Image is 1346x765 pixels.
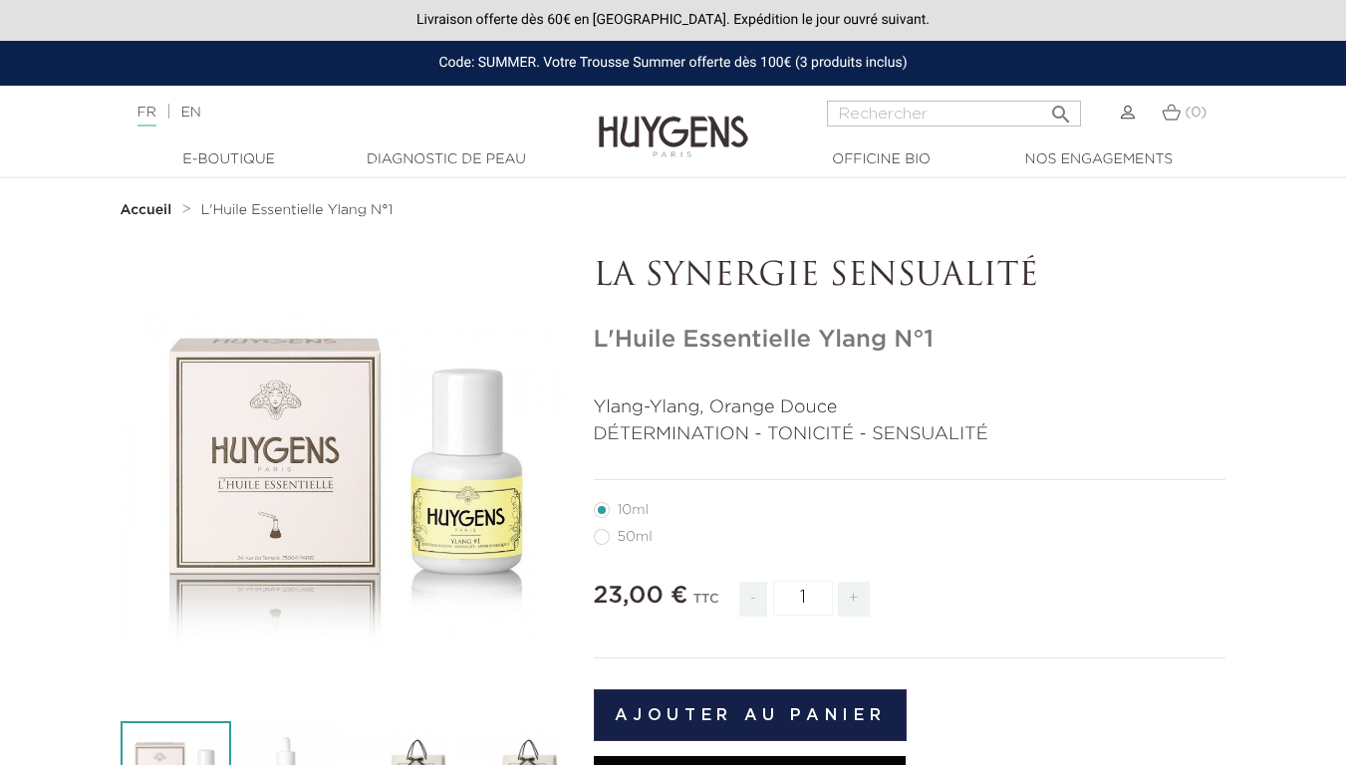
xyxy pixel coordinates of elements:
[999,149,1199,170] a: Nos engagements
[130,149,329,170] a: E-Boutique
[180,106,200,120] a: EN
[594,689,908,741] button: Ajouter au panier
[693,578,719,632] div: TTC
[782,149,981,170] a: Officine Bio
[1049,97,1073,121] i: 
[594,584,688,608] span: 23,00 €
[594,421,1226,448] p: DÉTERMINATION - TONICITÉ - SENSUALITÉ
[599,84,748,160] img: Huygens
[773,581,833,616] input: Quantité
[137,106,156,127] a: FR
[594,258,1226,296] p: LA SYNERGIE SENSUALITÉ
[121,202,176,218] a: Accueil
[594,394,1226,421] p: Ylang-Ylang, Orange Douce
[827,101,1081,127] input: Rechercher
[739,582,767,617] span: -
[594,502,673,518] label: 10ml
[838,582,870,617] span: +
[201,202,393,218] a: L'Huile Essentielle Ylang N°1
[128,101,546,125] div: |
[594,529,676,545] label: 50ml
[201,203,393,217] span: L'Huile Essentielle Ylang N°1
[121,203,172,217] strong: Accueil
[1043,95,1079,122] button: 
[1185,106,1207,120] span: (0)
[347,149,546,170] a: Diagnostic de peau
[594,326,1226,355] h1: L'Huile Essentielle Ylang N°1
